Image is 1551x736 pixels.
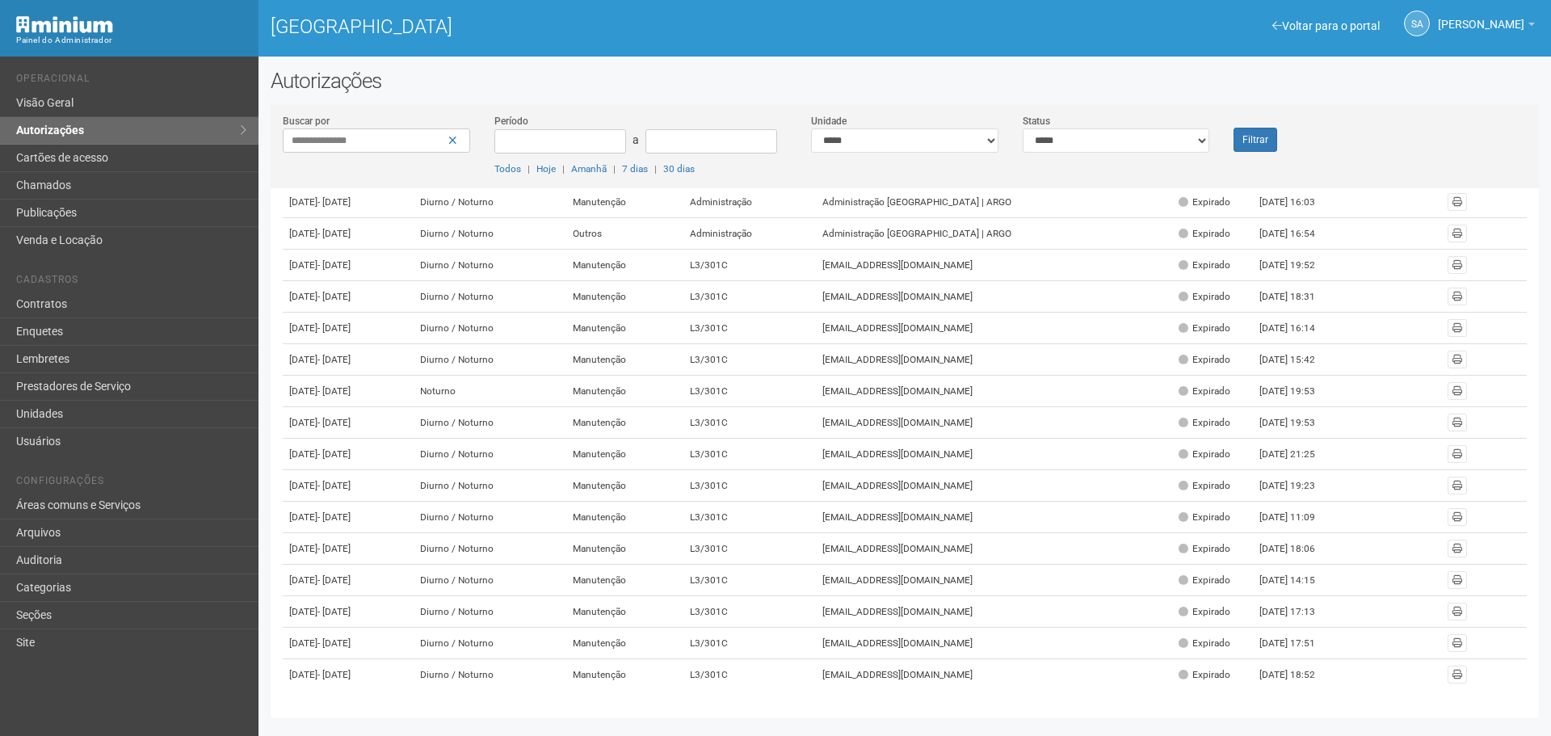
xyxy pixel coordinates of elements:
[414,565,566,596] td: Diurno / Noturno
[1438,2,1524,31] span: Silvio Anjos
[317,385,351,397] span: - [DATE]
[566,218,683,250] td: Outros
[622,163,648,175] a: 7 dias
[683,565,816,596] td: L3/301C
[1179,511,1230,524] div: Expirado
[271,16,893,37] h1: [GEOGRAPHIC_DATA]
[283,502,414,533] td: [DATE]
[283,187,414,218] td: [DATE]
[317,543,351,554] span: - [DATE]
[816,344,1172,376] td: [EMAIL_ADDRESS][DOMAIN_NAME]
[816,407,1172,439] td: [EMAIL_ADDRESS][DOMAIN_NAME]
[414,470,566,502] td: Diurno / Noturno
[1253,596,1342,628] td: [DATE] 17:13
[414,250,566,281] td: Diurno / Noturno
[414,281,566,313] td: Diurno / Noturno
[683,376,816,407] td: L3/301C
[566,659,683,691] td: Manutenção
[16,475,246,492] li: Configurações
[317,196,351,208] span: - [DATE]
[283,281,414,313] td: [DATE]
[1179,448,1230,461] div: Expirado
[283,376,414,407] td: [DATE]
[283,470,414,502] td: [DATE]
[528,163,530,175] span: |
[1253,313,1342,344] td: [DATE] 16:14
[613,163,616,175] span: |
[283,344,414,376] td: [DATE]
[683,407,816,439] td: L3/301C
[1438,20,1535,33] a: [PERSON_NAME]
[317,228,351,239] span: - [DATE]
[566,313,683,344] td: Manutenção
[566,250,683,281] td: Manutenção
[1179,227,1230,241] div: Expirado
[566,439,683,470] td: Manutenção
[566,596,683,628] td: Manutenção
[283,250,414,281] td: [DATE]
[1253,250,1342,281] td: [DATE] 19:52
[317,637,351,649] span: - [DATE]
[816,281,1172,313] td: [EMAIL_ADDRESS][DOMAIN_NAME]
[536,163,556,175] a: Hoje
[16,33,246,48] div: Painel do Administrador
[816,439,1172,470] td: [EMAIL_ADDRESS][DOMAIN_NAME]
[317,511,351,523] span: - [DATE]
[1179,322,1230,335] div: Expirado
[1253,533,1342,565] td: [DATE] 18:06
[414,407,566,439] td: Diurno / Noturno
[683,596,816,628] td: L3/301C
[1253,344,1342,376] td: [DATE] 15:42
[1179,542,1230,556] div: Expirado
[271,69,1539,93] h2: Autorizações
[1179,196,1230,209] div: Expirado
[1253,628,1342,659] td: [DATE] 17:51
[414,596,566,628] td: Diurno / Noturno
[414,313,566,344] td: Diurno / Noturno
[317,480,351,491] span: - [DATE]
[317,417,351,428] span: - [DATE]
[283,628,414,659] td: [DATE]
[1253,502,1342,533] td: [DATE] 11:09
[494,163,521,175] a: Todos
[683,281,816,313] td: L3/301C
[1253,187,1342,218] td: [DATE] 16:03
[683,439,816,470] td: L3/301C
[1272,19,1380,32] a: Voltar para o portal
[283,439,414,470] td: [DATE]
[566,376,683,407] td: Manutenção
[683,250,816,281] td: L3/301C
[283,659,414,691] td: [DATE]
[317,574,351,586] span: - [DATE]
[683,659,816,691] td: L3/301C
[317,259,351,271] span: - [DATE]
[663,163,695,175] a: 30 dias
[1179,416,1230,430] div: Expirado
[1179,668,1230,682] div: Expirado
[283,313,414,344] td: [DATE]
[683,502,816,533] td: L3/301C
[1179,290,1230,304] div: Expirado
[1179,605,1230,619] div: Expirado
[414,344,566,376] td: Diurno / Noturno
[317,354,351,365] span: - [DATE]
[16,73,246,90] li: Operacional
[317,669,351,680] span: - [DATE]
[816,218,1172,250] td: Administração [GEOGRAPHIC_DATA] | ARGO
[654,163,657,175] span: |
[414,376,566,407] td: Noturno
[283,565,414,596] td: [DATE]
[317,448,351,460] span: - [DATE]
[1179,637,1230,650] div: Expirado
[816,596,1172,628] td: [EMAIL_ADDRESS][DOMAIN_NAME]
[1253,407,1342,439] td: [DATE] 19:53
[562,163,565,175] span: |
[1404,11,1430,36] a: SA
[566,407,683,439] td: Manutenção
[683,470,816,502] td: L3/301C
[1179,479,1230,493] div: Expirado
[414,187,566,218] td: Diurno / Noturno
[1179,385,1230,398] div: Expirado
[816,250,1172,281] td: [EMAIL_ADDRESS][DOMAIN_NAME]
[1253,281,1342,313] td: [DATE] 18:31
